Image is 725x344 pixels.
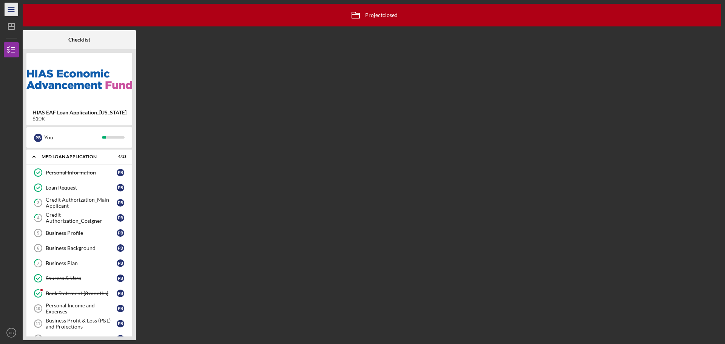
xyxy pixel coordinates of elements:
[32,110,126,116] b: HIAS EAF Loan Application_[US_STATE]
[117,335,124,342] div: P B
[37,231,39,235] tspan: 5
[46,302,117,315] div: Personal Income and Expenses
[117,229,124,237] div: P B
[46,318,117,330] div: Business Profit & Loss (P&L) and Projections
[117,275,124,282] div: P B
[68,37,90,43] b: Checklist
[117,214,124,222] div: P B
[30,256,128,271] a: 7Business PlanPB
[30,180,128,195] a: Loan RequestPB
[26,57,132,102] img: Product logo
[30,301,128,316] a: 10Personal Income and ExpensesPB
[37,216,40,221] tspan: 4
[37,201,39,205] tspan: 3
[113,154,126,159] div: 4 / 13
[30,271,128,286] a: Sources & UsesPB
[44,131,102,144] div: You
[30,225,128,241] a: 5Business ProfilePB
[46,170,117,176] div: Personal Information
[37,246,39,250] tspan: 6
[37,261,40,266] tspan: 7
[34,134,42,142] div: P B
[46,260,117,266] div: Business Plan
[46,336,117,342] div: SSN Card
[42,154,108,159] div: MED Loan Application
[4,325,19,340] button: PB
[30,195,128,210] a: 3Credit Authorization_Main ApplicantPB
[117,184,124,191] div: P B
[117,290,124,297] div: P B
[346,6,398,25] div: Project closed
[32,116,126,122] div: $10K
[30,210,128,225] a: 4Credit Authorization_CosignerPB
[117,305,124,312] div: P B
[46,230,117,236] div: Business Profile
[35,321,40,326] tspan: 11
[117,259,124,267] div: P B
[117,169,124,176] div: P B
[30,241,128,256] a: 6Business BackgroundPB
[46,185,117,191] div: Loan Request
[117,244,124,252] div: P B
[117,199,124,207] div: P B
[117,320,124,327] div: P B
[35,306,40,311] tspan: 10
[30,286,128,301] a: Bank Statement (3 months)PB
[30,165,128,180] a: Personal InformationPB
[9,331,14,335] text: PB
[46,290,117,296] div: Bank Statement (3 months)
[46,197,117,209] div: Credit Authorization_Main Applicant
[46,275,117,281] div: Sources & Uses
[46,245,117,251] div: Business Background
[30,316,128,331] a: 11Business Profit & Loss (P&L) and ProjectionsPB
[46,212,117,224] div: Credit Authorization_Cosigner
